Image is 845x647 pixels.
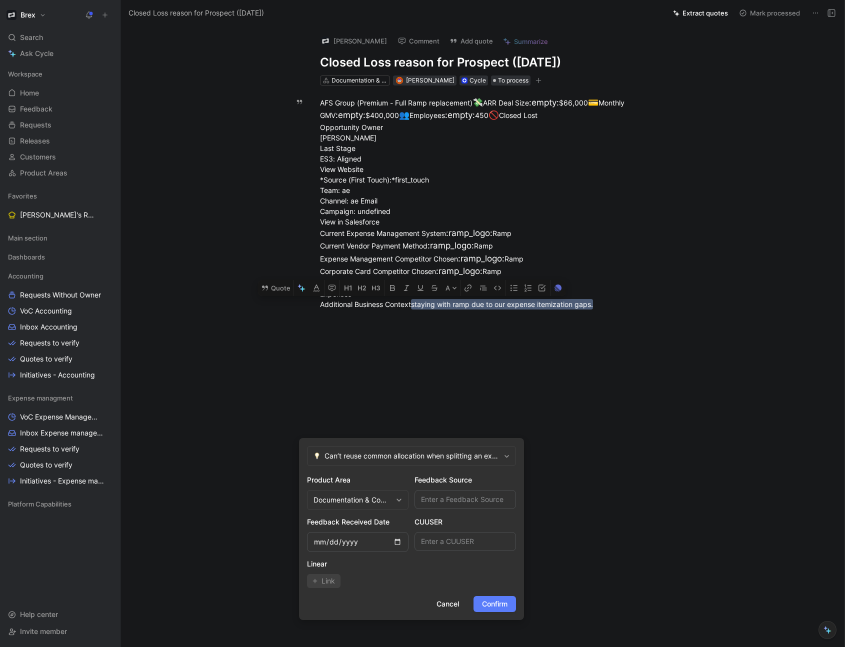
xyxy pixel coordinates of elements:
[321,575,335,587] span: Link
[414,490,516,509] input: Enter a Feedback Source
[307,532,408,552] input: Enter a Feedback Received Date
[313,494,392,506] div: Documentation & Compliance
[307,558,516,570] h2: Linear
[482,598,507,610] span: Confirm
[414,516,516,528] h2: CUUSER
[414,474,516,486] h2: Feedback Source
[414,532,516,551] input: Enter a CUUSER
[307,574,340,588] button: Link
[313,452,320,459] img: 💡
[307,516,408,528] h2: Feedback Received Date
[428,596,467,612] button: Cancel
[473,596,516,612] button: Confirm
[436,598,459,610] span: Cancel
[307,474,408,486] h2: Product Area
[324,450,500,462] span: Can’t reuse common allocation when splitting an expense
